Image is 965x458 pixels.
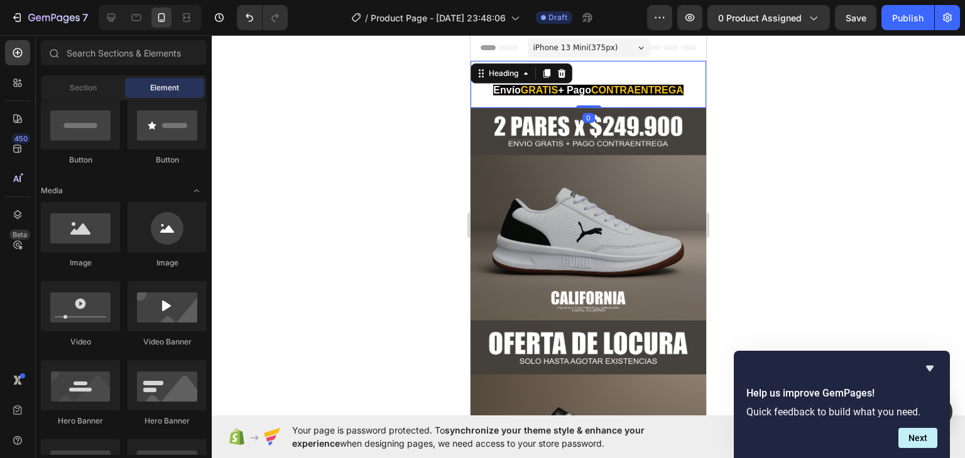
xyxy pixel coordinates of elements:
div: Help us improve GemPages! [746,361,937,448]
span: Section [70,82,97,93]
p: Quick feedback to build what you need. [746,406,937,418]
span: Media [41,185,63,196]
div: Hero Banner [41,415,120,427]
span: Product Page - [DATE] 23:48:06 [371,11,506,24]
div: Video Banner [128,336,207,348]
span: synchronize your theme style & enhance your experience [292,425,645,449]
div: 450 [12,134,30,144]
span: 0 product assigned [718,11,802,24]
div: Beta [9,230,30,240]
div: Publish [892,11,924,24]
div: Video [41,336,120,348]
button: 0 product assigned [707,5,830,30]
span: / [365,11,368,24]
div: Button [128,154,207,166]
p: 7 [82,10,88,25]
div: Hero Banner [128,415,207,427]
span: Draft [548,12,567,23]
div: Button [41,154,120,166]
div: Image [128,257,207,269]
span: Element [150,82,179,93]
button: Hide survey [922,361,937,376]
input: Search Sections & Elements [41,40,207,65]
span: Save [846,13,866,23]
span: Your page is password protected. To when designing pages, we need access to your store password. [292,423,694,450]
iframe: Design area [471,35,706,415]
button: 7 [5,5,94,30]
button: Save [835,5,876,30]
button: Publish [881,5,934,30]
div: Image [41,257,120,269]
h2: Help us improve GemPages! [746,386,937,401]
span: Toggle open [187,181,207,201]
button: Next question [898,428,937,448]
div: Undo/Redo [237,5,288,30]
